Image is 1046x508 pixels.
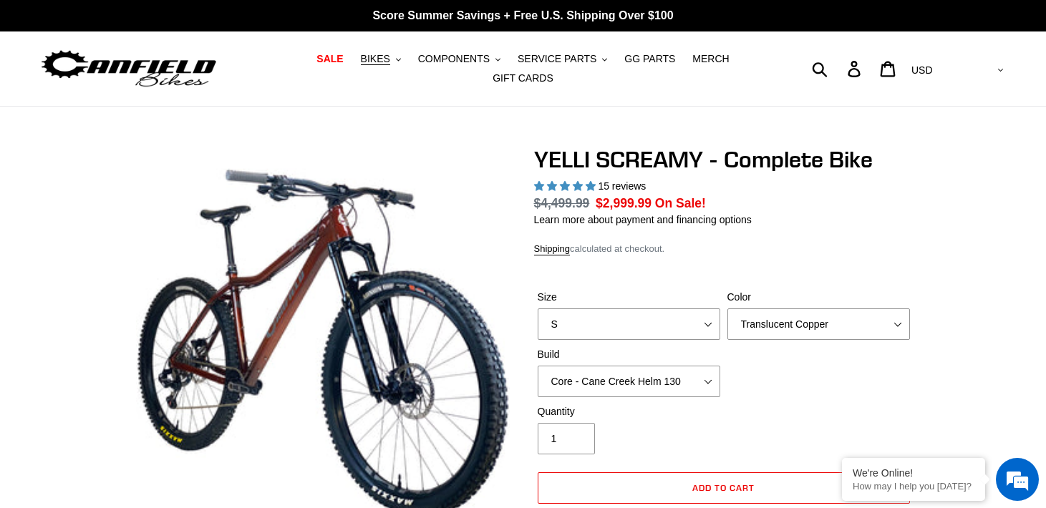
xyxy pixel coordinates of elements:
[617,49,682,69] a: GG PARTS
[692,482,755,493] span: Add to cart
[39,47,218,92] img: Canfield Bikes
[411,49,508,69] button: COMPONENTS
[485,69,561,88] a: GIFT CARDS
[534,196,590,210] s: $4,499.99
[538,347,720,362] label: Build
[418,53,490,65] span: COMPONENTS
[598,180,646,192] span: 15 reviews
[692,53,729,65] span: MERCH
[534,243,571,255] a: Shipping
[316,53,343,65] span: SALE
[727,290,910,305] label: Color
[534,180,599,192] span: 5.00 stars
[354,49,408,69] button: BIKES
[361,53,390,65] span: BIKES
[624,53,675,65] span: GG PARTS
[510,49,614,69] button: SERVICE PARTS
[538,404,720,419] label: Quantity
[685,49,736,69] a: MERCH
[309,49,350,69] a: SALE
[518,53,596,65] span: SERVICE PARTS
[534,214,752,225] a: Learn more about payment and financing options
[853,481,974,492] p: How may I help you today?
[820,53,856,84] input: Search
[493,72,553,84] span: GIFT CARDS
[853,467,974,479] div: We're Online!
[534,146,914,173] h1: YELLI SCREAMY - Complete Bike
[534,242,914,256] div: calculated at checkout.
[538,472,910,504] button: Add to cart
[538,290,720,305] label: Size
[596,196,652,210] span: $2,999.99
[655,194,706,213] span: On Sale!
